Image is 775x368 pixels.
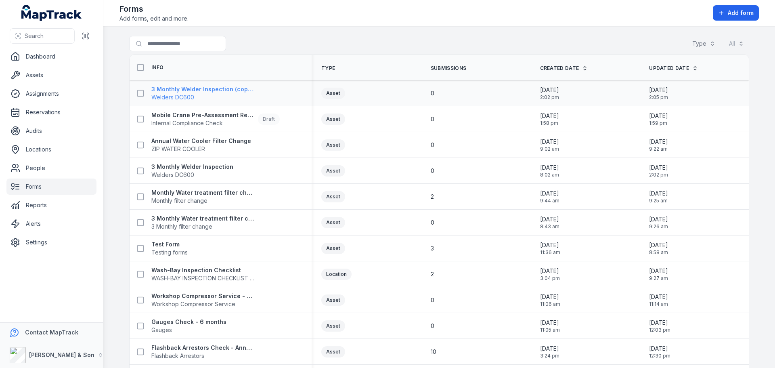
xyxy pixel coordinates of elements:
[649,215,668,230] time: 11/07/2025, 9:26:07 am
[151,344,255,352] strong: Flashback Arrestors Check - Annual
[649,172,668,178] span: 2:02 pm
[649,293,668,301] span: [DATE]
[431,89,434,97] span: 0
[728,9,754,17] span: Add form
[649,164,668,172] span: [DATE]
[29,351,94,358] strong: [PERSON_NAME] & Son
[649,301,668,307] span: 11:14 am
[649,241,668,256] time: 11/07/2025, 8:58:44 am
[649,138,668,146] span: [DATE]
[649,112,668,120] span: [DATE]
[649,249,668,256] span: 8:58 am
[321,269,352,280] div: Location
[540,112,559,120] span: [DATE]
[151,352,255,360] span: Flashback Arrestors
[151,292,255,308] a: Workshop Compressor Service - 4 monthsWorkshop Compressor Service
[151,171,233,179] span: Welders DC600
[540,112,559,126] time: 07/08/2025, 1:58:38 pm
[151,119,255,127] span: Internal Compliance Check
[540,86,559,101] time: 12/08/2025, 2:02:45 pm
[540,249,560,256] span: 11:36 am
[151,137,251,145] strong: Annual Water Cooler Filter Change
[649,198,668,204] span: 9:25 am
[151,318,226,334] a: Gauges Check - 6 monthsGauges
[6,141,96,158] a: Locations
[431,193,434,201] span: 2
[431,115,434,123] span: 0
[119,15,189,23] span: Add forms, edit and more.
[649,65,689,71] span: Updated Date
[649,293,668,307] time: 16/04/2025, 11:14:52 am
[21,5,82,21] a: MapTrack
[540,164,559,178] time: 11/07/2025, 8:02:25 am
[540,215,559,223] span: [DATE]
[151,223,255,231] span: 3 Monthly filter change
[6,123,96,139] a: Audits
[151,240,188,248] strong: Test Form
[540,223,559,230] span: 8:43 am
[151,189,255,205] a: Monthly Water treatment filter changeMonthly filter change
[540,345,559,353] span: [DATE]
[431,65,466,71] span: Submissions
[431,296,434,304] span: 0
[649,327,670,333] span: 12:03 pm
[649,275,668,282] span: 9:27 am
[540,267,560,282] time: 26/05/2025, 3:04:39 pm
[649,189,668,198] span: [DATE]
[321,320,345,332] div: Asset
[540,327,560,333] span: 11:05 am
[321,65,335,71] span: Type
[151,214,255,231] a: 3 Monthly Water treatment filter change3 Monthly filter change
[321,139,345,151] div: Asset
[6,67,96,83] a: Assets
[151,266,255,274] strong: Wash-Bay Inspection Checklist
[649,189,668,204] time: 11/07/2025, 9:25:38 am
[540,146,559,152] span: 9:02 am
[649,345,670,359] time: 13/06/2025, 12:30:44 pm
[151,248,188,257] span: Testing forms
[540,65,588,71] a: Created Date
[151,300,255,308] span: Workshop Compressor Service
[321,191,345,202] div: Asset
[540,120,559,126] span: 1:58 pm
[649,86,668,94] span: [DATE]
[649,138,668,152] time: 11/07/2025, 9:22:46 am
[649,215,668,223] span: [DATE]
[6,86,96,102] a: Assignments
[649,223,668,230] span: 9:26 am
[540,293,560,301] span: [DATE]
[25,32,44,40] span: Search
[540,138,559,146] span: [DATE]
[540,345,559,359] time: 15/04/2025, 3:24:25 pm
[540,189,559,204] time: 10/07/2025, 9:44:26 am
[151,266,255,282] a: Wash-Bay Inspection ChecklistWASH-BAY INSPECTION CHECKLIST FORM AND CHECKLIST
[649,65,698,71] a: Updated Date
[258,114,280,125] div: Draft
[713,5,759,21] button: Add form
[151,85,255,93] strong: 3 Monthly Welder Inspection (copy 1)
[724,36,749,51] button: All
[6,160,96,176] a: People
[321,165,345,177] div: Asset
[321,243,345,254] div: Asset
[431,244,434,252] span: 3
[649,353,670,359] span: 12:30 pm
[6,234,96,250] a: Settings
[540,215,559,230] time: 10/07/2025, 8:43:32 am
[151,111,280,127] a: Mobile Crane Pre-Assessment ReportInternal Compliance CheckDraft
[151,64,163,71] span: Info
[10,28,75,44] button: Search
[6,197,96,213] a: Reports
[540,94,559,101] span: 2:02 pm
[649,319,670,333] time: 13/06/2025, 12:03:34 pm
[540,275,560,282] span: 3:04 pm
[151,145,251,153] span: ZIP WATER COOLER
[151,163,233,179] a: 3 Monthly Welder InspectionWelders DC600
[6,104,96,120] a: Reservations
[540,65,579,71] span: Created Date
[321,88,345,99] div: Asset
[321,294,345,306] div: Asset
[151,111,255,119] strong: Mobile Crane Pre-Assessment Report
[687,36,721,51] button: Type
[540,86,559,94] span: [DATE]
